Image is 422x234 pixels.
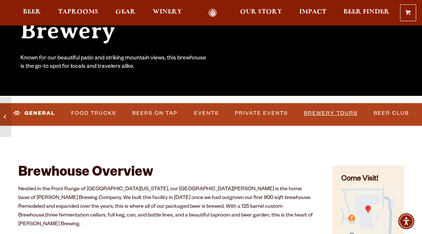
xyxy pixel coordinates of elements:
[339,9,394,17] a: Beer Finder
[299,9,326,15] span: Impact
[371,105,412,122] a: Beer Club
[240,9,282,15] span: Our Story
[18,185,314,229] p: Nestled in the Front Range of [GEOGRAPHIC_DATA][US_STATE], our [GEOGRAPHIC_DATA][PERSON_NAME] is ...
[148,9,187,17] a: Winery
[191,105,222,122] a: Events
[153,9,182,15] span: Winery
[111,9,140,17] a: Gear
[18,165,314,182] h2: Brewhouse Overview
[232,105,291,122] a: Private Events
[129,105,180,122] a: Beers on Tap
[398,213,414,229] div: Accessibility Menu
[341,174,395,185] h4: Come Visit!
[301,105,361,122] a: Brewery Tours
[199,9,226,17] a: Odell Home
[343,9,389,15] span: Beer Finder
[10,105,58,122] a: General
[20,55,208,71] div: Known for our beautiful patio and striking mountain views, this brewhouse is the go-to spot for l...
[18,9,46,17] a: Beer
[18,213,313,227] span: three fermentation cellars, full keg, can, and bottle lines, and a beautiful taproom and beer gar...
[294,9,331,17] a: Impact
[58,9,98,15] span: Taprooms
[115,9,136,15] span: Gear
[23,9,41,15] span: Beer
[53,9,103,17] a: Taprooms
[235,9,287,17] a: Our Story
[68,105,119,122] a: Food Trucks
